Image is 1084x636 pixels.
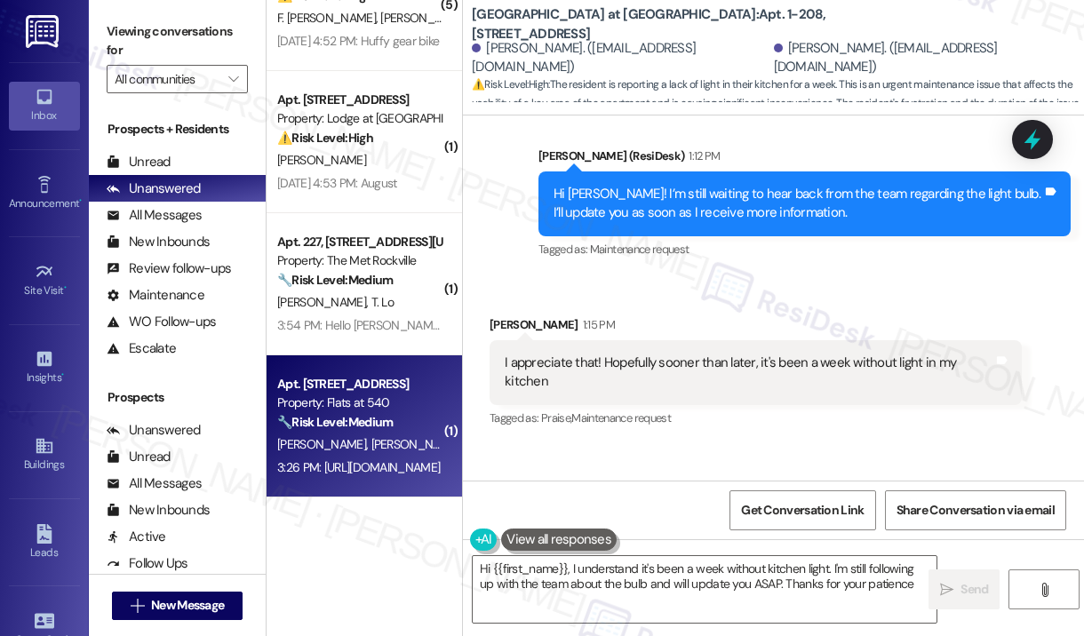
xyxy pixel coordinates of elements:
div: All Messages [107,206,202,225]
div: New Inbounds [107,501,210,520]
span: Praise , [541,410,571,425]
b: [GEOGRAPHIC_DATA] at [GEOGRAPHIC_DATA]: Apt. 1-208, [STREET_ADDRESS] [472,5,827,44]
span: Get Conversation Link [741,501,864,520]
div: 3:26 PM: [URL][DOMAIN_NAME] [277,459,440,475]
div: Tagged as: [538,236,1071,262]
input: All communities [115,65,219,93]
div: Follow Ups [107,554,188,573]
div: I appreciate that! Hopefully sooner than later, it's been a week without light in my kitchen [505,354,993,392]
i:  [940,583,953,597]
div: Escalate [107,339,176,358]
div: [PERSON_NAME]. ([EMAIL_ADDRESS][DOMAIN_NAME]) [472,39,769,77]
div: Property: The Met Rockville [277,251,442,270]
span: [PERSON_NAME] [380,10,469,26]
div: 1:15 PM [578,315,615,334]
div: Property: Flats at 540 [277,394,442,412]
div: 1:12 PM [684,147,720,165]
span: Maintenance request [571,410,671,425]
a: Site Visit • [9,257,80,305]
div: Hi [PERSON_NAME]! I’m still waiting to hear back from the team regarding the light bulb. I’ll upd... [554,185,1042,223]
span: • [64,282,67,294]
button: Get Conversation Link [729,490,875,530]
span: : The resident is reporting a lack of light in their kitchen for a week. This is an urgent mainte... [472,76,1084,132]
textarea: Hi {{first_name}}, I understand it's been a week without kitchen light. I'm still following up wi... [473,556,937,623]
label: Viewing conversations for [107,18,248,65]
div: [DATE] 4:53 PM: August [277,175,397,191]
span: Send [960,580,988,599]
button: Share Conversation via email [885,490,1066,530]
strong: ⚠️ Risk Level: High [472,77,548,91]
button: Send [929,569,1000,609]
div: Property: Lodge at [GEOGRAPHIC_DATA] [277,109,442,128]
span: [PERSON_NAME] [277,294,371,310]
strong: 🔧 Risk Level: Medium [277,414,393,430]
div: Prospects + Residents [89,120,266,139]
span: • [79,195,82,207]
span: [PERSON_NAME] [277,436,371,452]
div: Review follow-ups [107,259,231,278]
span: New Message [151,596,224,615]
div: Unanswered [107,421,201,440]
div: [PERSON_NAME] (ResiDesk) [538,147,1071,171]
span: Share Conversation via email [897,501,1055,520]
div: Unread [107,448,171,466]
div: Prospects [89,388,266,407]
a: Leads [9,519,80,567]
div: Apt. [STREET_ADDRESS] [277,375,442,394]
div: Unanswered [107,179,201,198]
div: Unread [107,153,171,171]
div: Active [107,528,166,546]
div: [PERSON_NAME]. ([EMAIL_ADDRESS][DOMAIN_NAME]) [774,39,1072,77]
strong: 🔧 Risk Level: Medium [277,272,393,288]
span: T. Lo [371,294,395,310]
div: WO Follow-ups [107,313,216,331]
span: • [61,369,64,381]
i:  [228,72,238,86]
div: Maintenance [107,286,204,305]
span: [PERSON_NAME] [277,152,366,168]
span: [PERSON_NAME] [371,436,466,452]
div: Apt. [STREET_ADDRESS] [277,91,442,109]
span: F. [PERSON_NAME] [277,10,380,26]
i:  [131,599,144,613]
a: Buildings [9,431,80,479]
a: Insights • [9,344,80,392]
button: New Message [112,592,243,620]
span: Maintenance request [590,242,689,257]
div: All Messages [107,474,202,493]
strong: ⚠️ Risk Level: High [277,130,373,146]
div: [DATE] 4:52 PM: Huffy gear bike [277,33,439,49]
i:  [1038,583,1051,597]
div: New Inbounds [107,233,210,251]
a: Inbox [9,82,80,130]
div: Apt. 227, [STREET_ADDRESS][US_STATE] [277,233,442,251]
div: [PERSON_NAME] [490,315,1022,340]
img: ResiDesk Logo [26,15,62,48]
div: Tagged as: [490,405,1022,431]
